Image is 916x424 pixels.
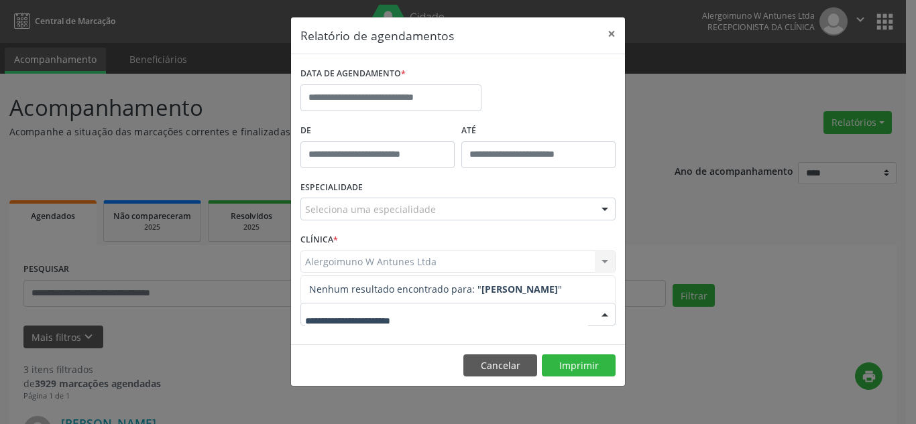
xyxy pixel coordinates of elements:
button: Cancelar [463,354,537,377]
label: De [300,121,455,141]
h5: Relatório de agendamentos [300,27,454,44]
label: ESPECIALIDADE [300,178,363,198]
button: Close [598,17,625,50]
button: Imprimir [542,354,616,377]
label: ATÉ [461,121,616,141]
span: Nenhum resultado encontrado para: " " [309,283,562,295]
strong: [PERSON_NAME] [481,283,558,295]
label: CLÍNICA [300,230,338,251]
span: Seleciona uma especialidade [305,202,436,216]
label: DATA DE AGENDAMENTO [300,64,406,84]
